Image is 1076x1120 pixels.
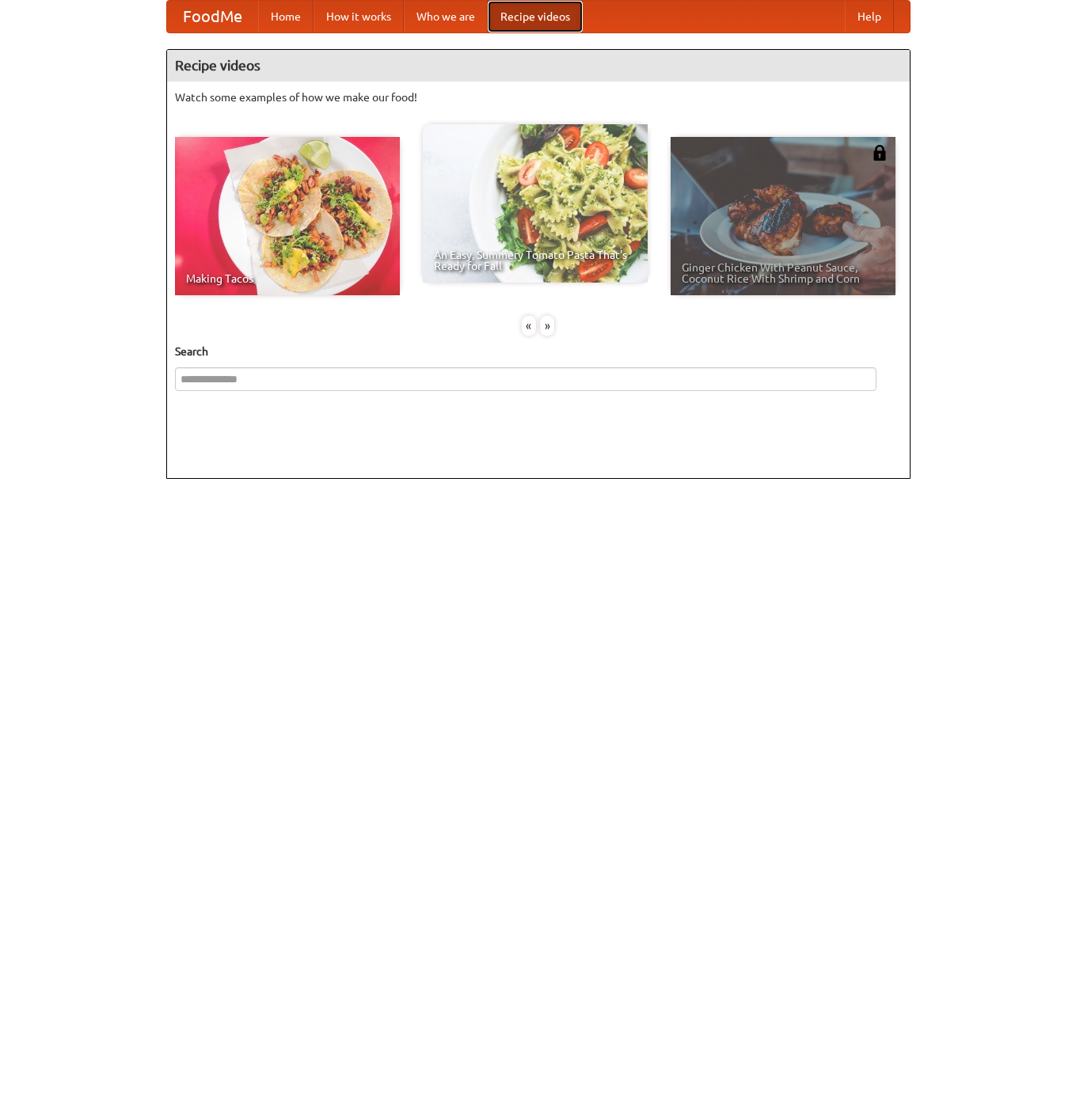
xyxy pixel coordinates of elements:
span: An Easy, Summery Tomato Pasta That's Ready for Fall [434,249,637,271]
div: « [522,316,536,336]
p: Watch some examples of how we make our food! [175,89,902,105]
a: Recipe videos [488,1,583,32]
a: FoodMe [167,1,258,32]
img: 483408.png [872,145,888,161]
a: How it works [314,1,404,32]
div: » [540,316,554,336]
a: Home [258,1,314,32]
span: Making Tacos [186,273,389,284]
a: An Easy, Summery Tomato Pasta That's Ready for Fall [423,124,648,283]
a: Making Tacos [175,137,400,295]
a: Help [845,1,894,32]
h5: Search [175,344,902,359]
a: Who we are [404,1,488,32]
h4: Recipe videos [167,50,910,82]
